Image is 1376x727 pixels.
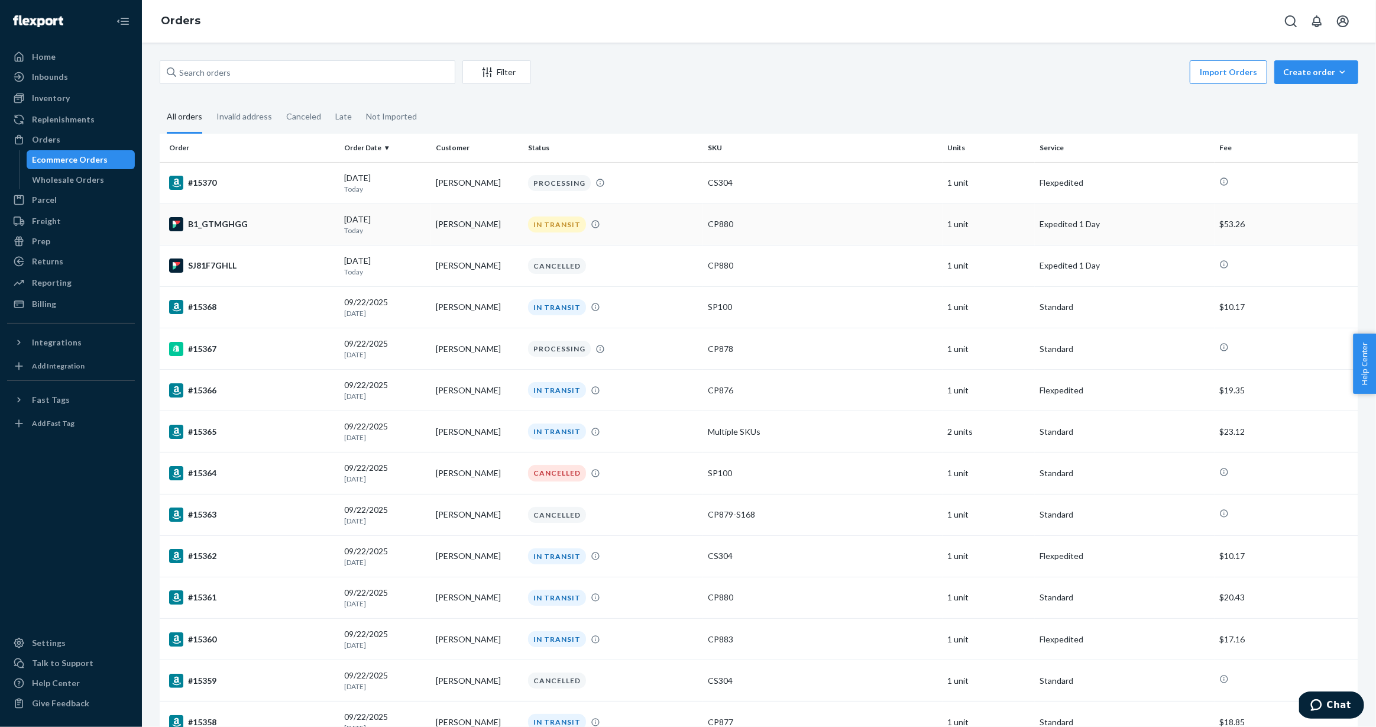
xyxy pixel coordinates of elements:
td: [PERSON_NAME] [431,245,523,286]
th: Order Date [339,134,431,162]
div: Settings [32,637,66,649]
a: Inventory [7,89,135,108]
p: Expedited 1 Day [1040,218,1210,230]
th: Units [943,134,1034,162]
div: Inbounds [32,71,68,83]
td: [PERSON_NAME] [431,535,523,577]
td: [PERSON_NAME] [431,411,523,453]
div: #15367 [169,342,335,356]
p: Flexpedited [1040,384,1210,396]
div: 09/22/2025 [344,421,426,442]
div: Prep [32,235,50,247]
td: Multiple SKUs [703,411,943,453]
td: 1 unit [943,619,1034,660]
td: 1 unit [943,328,1034,370]
div: Home [32,51,56,63]
p: Flexpedited [1040,634,1210,645]
td: 1 unit [943,660,1034,702]
div: IN TRANSIT [528,424,586,440]
div: Filter [463,66,530,78]
a: Add Fast Tag [7,414,135,433]
th: Status [523,134,703,162]
a: Home [7,47,135,66]
a: Orders [7,130,135,149]
div: CANCELLED [528,258,586,274]
td: $53.26 [1215,203,1358,245]
div: SJ81F7GHLL [169,259,335,273]
button: Open Search Box [1279,9,1303,33]
td: [PERSON_NAME] [431,203,523,245]
td: $10.17 [1215,286,1358,328]
div: Late [335,101,352,132]
td: [PERSON_NAME] [431,660,523,702]
div: Integrations [32,337,82,348]
div: CS304 [708,675,938,687]
div: CP876 [708,384,938,396]
th: SKU [703,134,943,162]
div: IN TRANSIT [528,382,586,398]
div: #15360 [169,632,335,647]
div: Customer [436,143,518,153]
a: Parcel [7,190,135,209]
a: Reporting [7,273,135,292]
a: Replenishments [7,110,135,129]
div: IN TRANSIT [528,590,586,606]
p: [DATE] [344,599,426,609]
td: 1 unit [943,203,1034,245]
iframe: Opens a widget where you can chat to one of our agents [1299,692,1364,721]
th: Service [1035,134,1215,162]
p: Standard [1040,675,1210,687]
button: Import Orders [1190,60,1267,84]
div: IN TRANSIT [528,631,586,647]
div: Help Center [32,677,80,689]
a: Billing [7,295,135,314]
td: 1 unit [943,370,1034,411]
p: [DATE] [344,557,426,567]
div: 09/22/2025 [344,338,426,360]
div: CP880 [708,218,938,230]
p: [DATE] [344,681,426,692]
div: #15362 [169,549,335,563]
div: IN TRANSIT [528,548,586,564]
td: [PERSON_NAME] [431,162,523,203]
button: Filter [462,60,531,84]
div: CANCELLED [528,507,586,523]
div: #15368 [169,300,335,314]
div: Give Feedback [32,697,89,709]
p: Standard [1040,426,1210,438]
div: Billing [32,298,56,310]
div: CANCELLED [528,673,586,689]
button: Create order [1274,60,1358,84]
p: Standard [1040,509,1210,521]
div: Reporting [32,277,72,289]
p: Standard [1040,343,1210,355]
button: Help Center [1353,334,1376,394]
div: #15361 [169,590,335,605]
p: [DATE] [344,308,426,318]
p: [DATE] [344,516,426,526]
div: PROCESSING [528,341,591,357]
button: Fast Tags [7,390,135,409]
p: Standard [1040,467,1210,479]
button: Talk to Support [7,654,135,673]
p: [DATE] [344,474,426,484]
div: 09/22/2025 [344,545,426,567]
div: CP878 [708,343,938,355]
td: [PERSON_NAME] [431,286,523,328]
div: Fast Tags [32,394,70,406]
div: PROCESSING [528,175,591,191]
p: Today [344,225,426,235]
th: Order [160,134,339,162]
p: Today [344,267,426,277]
div: Invalid address [216,101,272,132]
div: CANCELLED [528,465,586,481]
div: #15363 [169,508,335,522]
a: Orders [161,14,200,27]
div: 09/22/2025 [344,628,426,650]
td: [PERSON_NAME] [431,619,523,660]
td: 2 units [943,411,1034,453]
div: CP880 [708,260,938,272]
div: 09/22/2025 [344,379,426,401]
